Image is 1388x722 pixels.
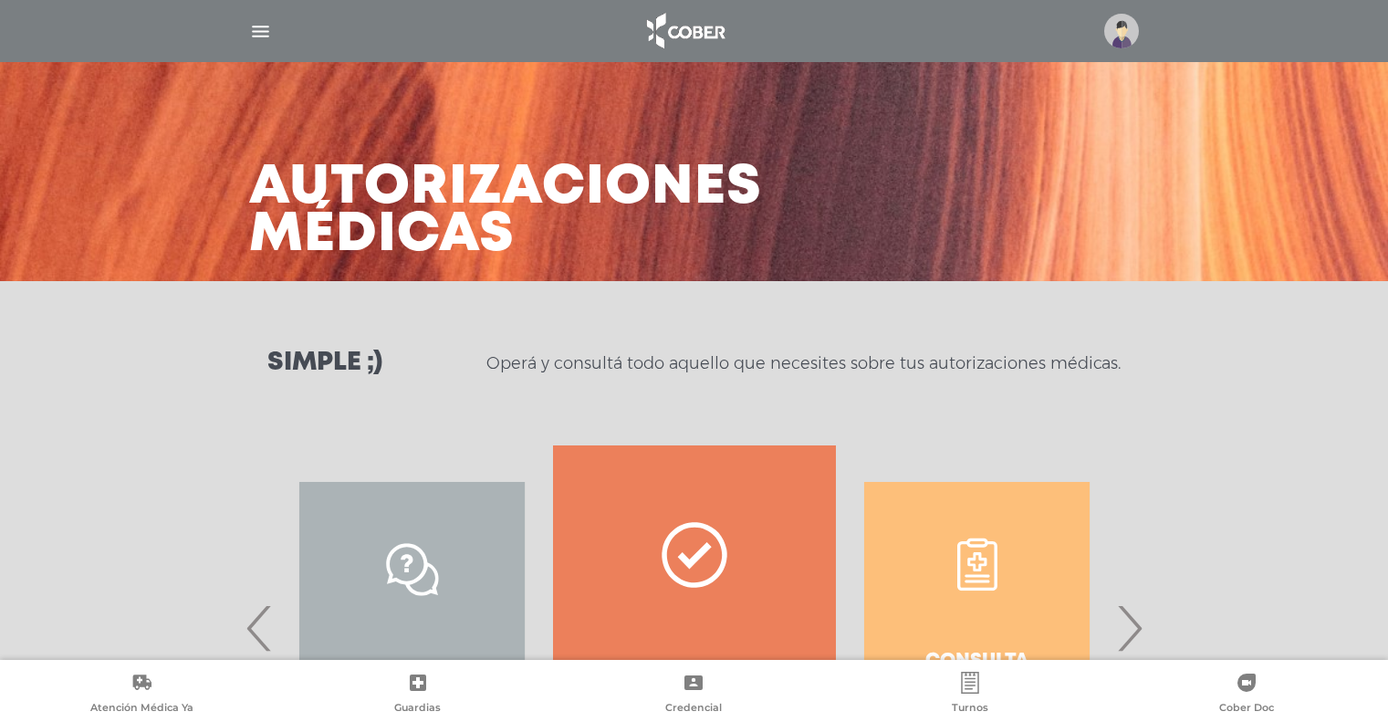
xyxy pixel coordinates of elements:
a: Guardias [280,672,557,718]
span: Guardias [394,701,441,717]
span: Atención Médica Ya [90,701,193,717]
span: Credencial [665,701,722,717]
h3: Autorizaciones médicas [249,164,762,259]
span: Turnos [952,701,988,717]
img: Cober_menu-lines-white.svg [249,20,272,43]
span: Cober Doc [1219,701,1274,717]
a: Atención Médica Ya [4,672,280,718]
a: Turnos [832,672,1109,718]
a: Credencial [556,672,832,718]
span: Previous [242,579,277,677]
img: profile-placeholder.svg [1104,14,1139,48]
img: logo_cober_home-white.png [637,9,733,53]
h3: Simple ;) [267,351,382,376]
p: Operá y consultá todo aquello que necesites sobre tus autorizaciones médicas. [486,352,1121,374]
span: Next [1111,579,1147,677]
a: Cober Doc [1108,672,1384,718]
